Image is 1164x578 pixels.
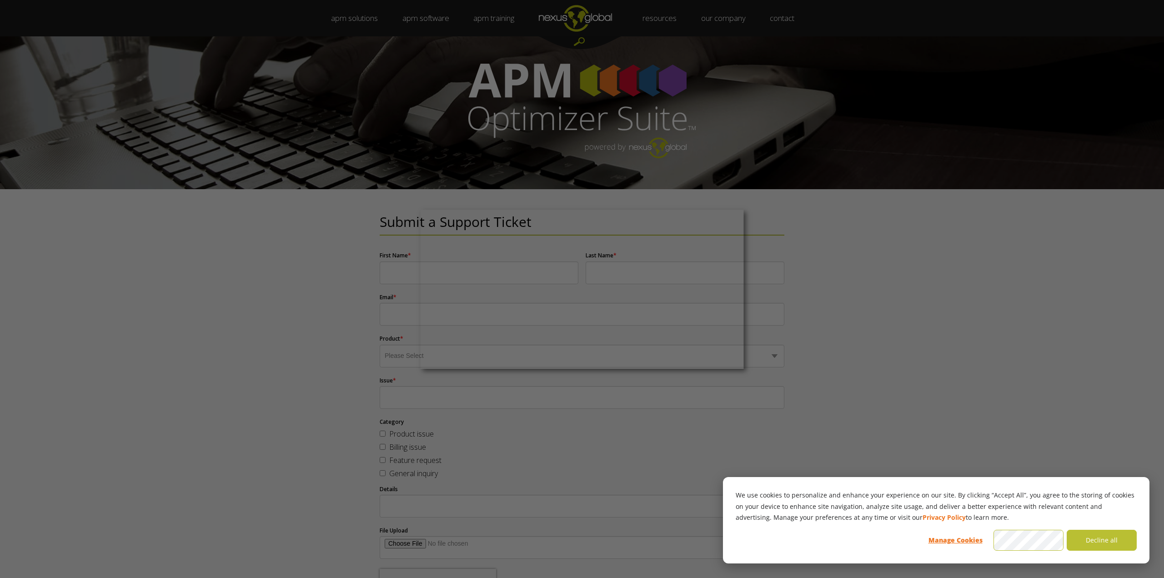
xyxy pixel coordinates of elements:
[993,530,1064,551] button: Accept all
[421,210,744,369] iframe: Popup CTA
[736,490,1137,523] p: We use cookies to personalize and enhance your experience on our site. By clicking “Accept All”, ...
[923,512,966,523] a: Privacy Policy
[723,477,1149,563] div: Cookie banner
[920,530,990,551] button: Manage Cookies
[1067,530,1137,551] button: Decline all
